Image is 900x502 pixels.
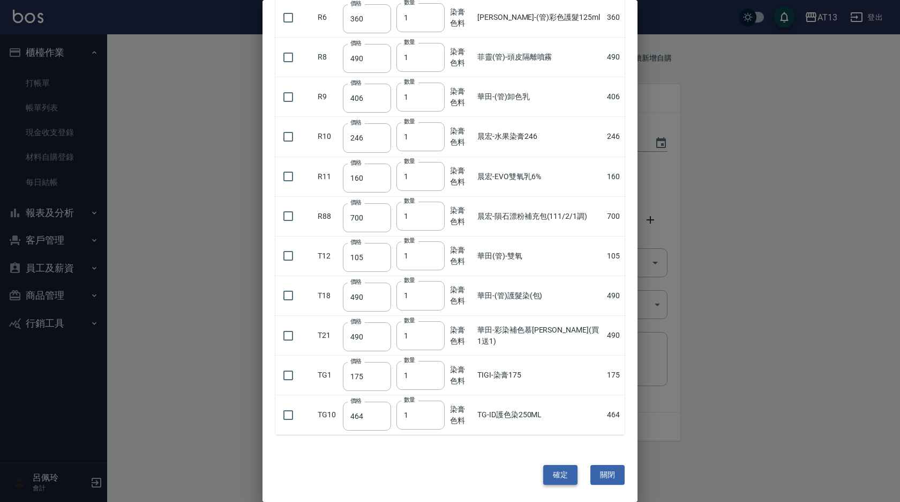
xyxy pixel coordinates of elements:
label: 價格 [350,79,362,87]
td: 染膏色料 [447,77,475,117]
label: 價格 [350,198,362,206]
td: R8 [315,38,340,77]
td: 406 [604,77,625,117]
td: TG-ID護色染250ML [475,395,604,435]
td: 晨宏-水果染膏246 [475,117,604,157]
button: 確定 [543,465,577,485]
label: 數量 [404,316,415,324]
td: TG10 [315,395,340,435]
td: 490 [604,38,625,77]
td: 染膏色料 [447,236,475,276]
td: R11 [315,157,340,196]
td: TG1 [315,356,340,395]
label: 數量 [404,117,415,125]
td: 464 [604,395,625,435]
td: T12 [315,236,340,276]
td: 染膏色料 [447,276,475,315]
td: 染膏色料 [447,117,475,157]
label: 價格 [350,278,362,286]
td: 246 [604,117,625,157]
label: 價格 [350,39,362,47]
td: 晨宏-隕石漂粉補充包(111/2/1調) [475,196,604,236]
td: R10 [315,117,340,157]
td: 490 [604,276,625,315]
label: 價格 [350,119,362,127]
td: 染膏色料 [447,196,475,236]
label: 數量 [404,157,415,165]
label: 數量 [404,197,415,205]
td: 染膏色料 [447,395,475,435]
label: 數量 [404,38,415,46]
label: 數量 [404,396,415,404]
td: T18 [315,276,340,315]
label: 數量 [404,237,415,245]
label: 價格 [350,357,362,365]
td: R88 [315,196,340,236]
label: 數量 [404,78,415,86]
td: 105 [604,236,625,276]
td: 175 [604,356,625,395]
td: 490 [604,316,625,356]
label: 價格 [350,318,362,326]
td: R9 [315,77,340,117]
td: 染膏色料 [447,356,475,395]
label: 價格 [350,159,362,167]
td: 160 [604,157,625,196]
label: 數量 [404,276,415,284]
label: 價格 [350,238,362,246]
td: 華田-彩染補色慕[PERSON_NAME](買1送1) [475,316,604,356]
td: T21 [315,316,340,356]
button: 關閉 [590,465,625,485]
td: 染膏色料 [447,38,475,77]
label: 價格 [350,397,362,405]
td: 染膏色料 [447,316,475,356]
td: 700 [604,196,625,236]
td: 染膏色料 [447,157,475,196]
label: 數量 [404,356,415,364]
td: 晨宏-EVO雙氧乳6% [475,157,604,196]
td: TIGI-染膏175 [475,356,604,395]
td: 華田(管)-雙氧 [475,236,604,276]
td: 華田-(管)卸色乳 [475,77,604,117]
td: 華田-(管)護髮染(包) [475,276,604,315]
td: 菲靈(管)-頭皮隔離噴霧 [475,38,604,77]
